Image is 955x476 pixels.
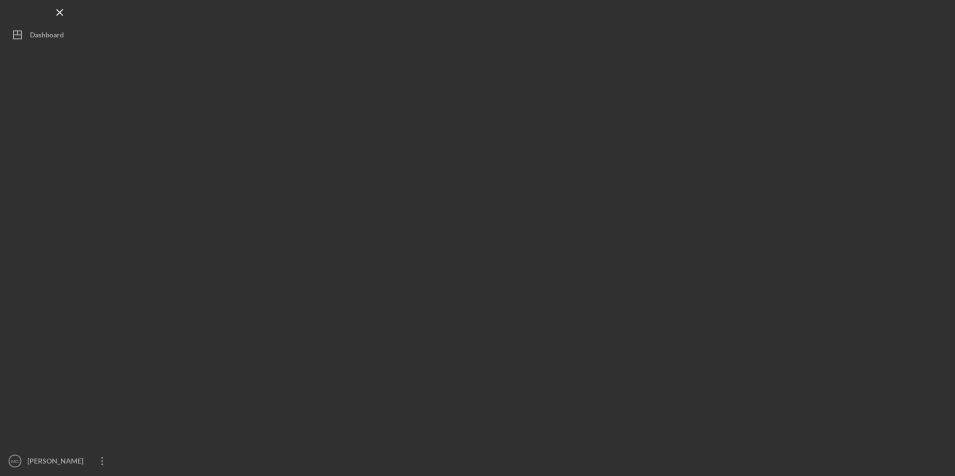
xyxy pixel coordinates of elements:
[5,25,115,45] button: Dashboard
[5,451,115,471] button: MG[PERSON_NAME]
[25,451,90,474] div: [PERSON_NAME]
[11,459,18,464] text: MG
[30,25,64,47] div: Dashboard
